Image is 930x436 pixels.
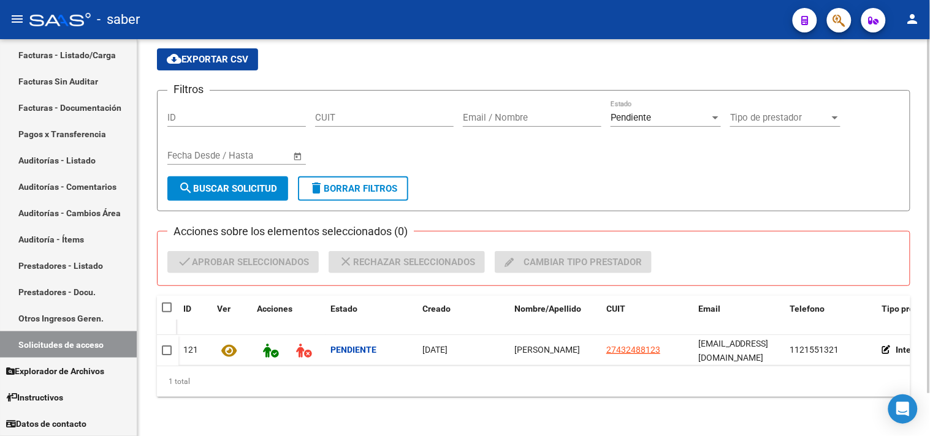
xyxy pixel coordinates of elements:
[167,176,288,201] button: Buscar solicitud
[167,251,319,273] button: Aprobar seleccionados
[601,296,693,336] datatable-header-cell: CUIT
[183,345,198,355] span: 121
[785,296,877,336] datatable-header-cell: Telefono
[157,366,910,397] div: 1 total
[514,345,580,355] span: Valentina Hernandez
[338,254,353,269] mat-icon: close
[338,251,475,273] span: Rechazar seleccionados
[178,181,193,195] mat-icon: search
[905,12,920,26] mat-icon: person
[422,345,448,355] span: [DATE]
[509,296,601,336] datatable-header-cell: Nombre/Apellido
[217,304,231,314] span: Ver
[10,12,25,26] mat-icon: menu
[291,149,305,163] button: Open calendar
[178,183,277,194] span: Buscar solicitud
[252,296,326,336] datatable-header-cell: Acciones
[6,417,86,430] span: Datos de contacto
[97,6,140,33] span: - saber
[698,339,769,363] span: valenhernandez022@gmail.com
[183,304,191,314] span: ID
[178,296,212,336] datatable-header-cell: ID
[606,304,625,314] span: CUIT
[888,394,918,424] div: Open Intercom Messenger
[790,304,825,314] span: Telefono
[167,150,207,161] input: Start date
[177,251,309,273] span: Aprobar seleccionados
[257,304,292,314] span: Acciones
[330,304,357,314] span: Estado
[177,254,192,269] mat-icon: check
[167,223,414,240] h3: Acciones sobre los elementos seleccionados (0)
[730,112,829,123] span: Tipo de prestador
[6,391,63,404] span: Instructivos
[167,51,181,66] mat-icon: cloud_download
[790,345,839,355] span: 1121551321
[698,304,720,314] span: Email
[611,112,651,123] span: Pendiente
[514,304,581,314] span: Nombre/Apellido
[157,48,258,70] button: Exportar CSV
[326,296,417,336] datatable-header-cell: Estado
[6,364,104,378] span: Explorador de Archivos
[693,296,785,336] datatable-header-cell: Email
[505,251,642,273] span: Cambiar tipo prestador
[298,176,408,201] button: Borrar Filtros
[167,54,248,65] span: Exportar CSV
[329,251,485,273] button: Rechazar seleccionados
[218,150,278,161] input: End date
[417,296,509,336] datatable-header-cell: Creado
[309,181,324,195] mat-icon: delete
[606,345,660,355] span: 27432488123
[212,296,252,336] datatable-header-cell: Ver
[330,345,376,355] strong: Pendiente
[495,251,652,273] button: Cambiar tipo prestador
[167,81,210,98] h3: Filtros
[422,304,451,314] span: Creado
[309,183,397,194] span: Borrar Filtros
